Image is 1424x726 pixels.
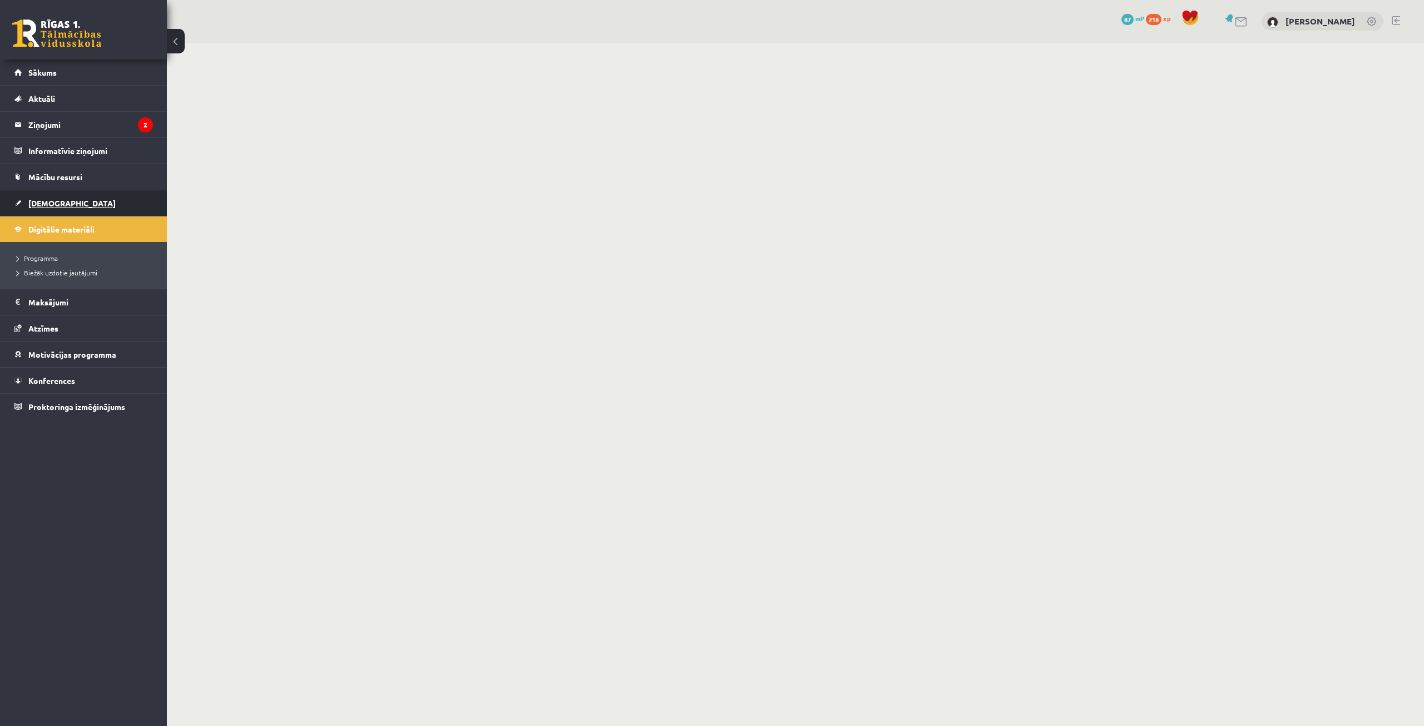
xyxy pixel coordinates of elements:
a: Atzīmes [14,315,153,341]
span: Mācību resursi [28,172,82,182]
span: Sākums [28,67,57,77]
a: Aktuāli [14,86,153,111]
a: Ziņojumi2 [14,112,153,137]
a: [DEMOGRAPHIC_DATA] [14,190,153,216]
span: xp [1163,14,1170,23]
span: Motivācijas programma [28,349,116,359]
span: Programma [17,254,58,263]
a: Biežāk uzdotie jautājumi [17,268,156,278]
legend: Ziņojumi [28,112,153,137]
a: 218 xp [1146,14,1176,23]
span: 87 [1121,14,1134,25]
img: Diāna Mežecka [1267,17,1278,28]
a: Maksājumi [14,289,153,315]
span: 218 [1146,14,1161,25]
a: Motivācijas programma [14,342,153,367]
span: Konferences [28,376,75,386]
a: Mācību resursi [14,164,153,190]
a: [PERSON_NAME] [1285,16,1355,27]
a: Programma [17,253,156,263]
span: Atzīmes [28,323,58,333]
legend: Maksājumi [28,289,153,315]
span: Digitālie materiāli [28,224,95,234]
a: Proktoringa izmēģinājums [14,394,153,419]
a: Digitālie materiāli [14,216,153,242]
span: Aktuāli [28,93,55,103]
a: Konferences [14,368,153,393]
span: Proktoringa izmēģinājums [28,402,125,412]
a: 87 mP [1121,14,1144,23]
i: 2 [138,117,153,132]
span: mP [1135,14,1144,23]
legend: Informatīvie ziņojumi [28,138,153,164]
a: Sākums [14,60,153,85]
a: Rīgas 1. Tālmācības vidusskola [12,19,101,47]
span: [DEMOGRAPHIC_DATA] [28,198,116,208]
a: Informatīvie ziņojumi [14,138,153,164]
span: Biežāk uzdotie jautājumi [17,268,97,277]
